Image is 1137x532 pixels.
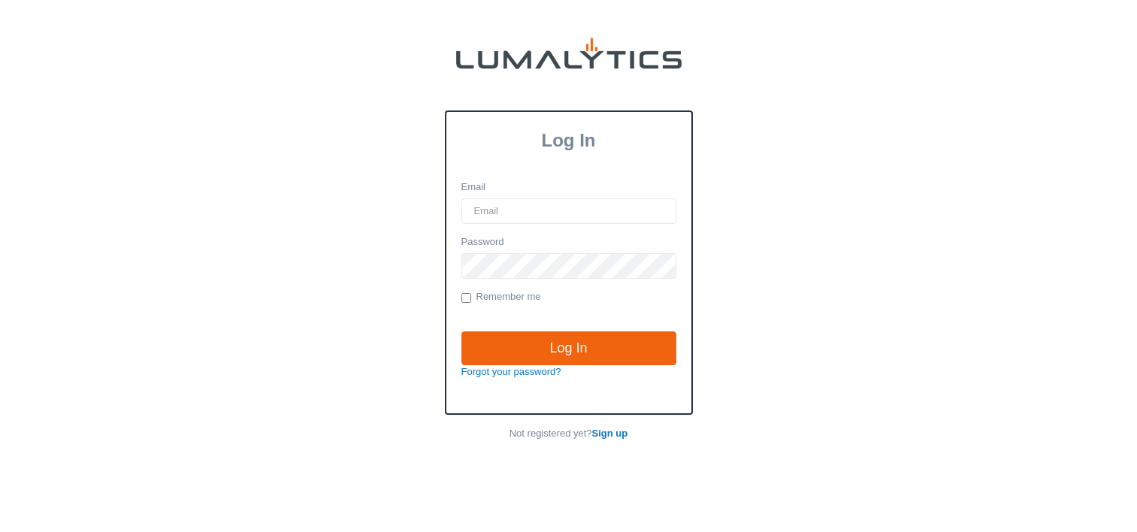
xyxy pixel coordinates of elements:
[461,198,676,224] input: Email
[461,235,504,249] label: Password
[461,290,541,305] label: Remember me
[446,130,691,151] h3: Log In
[445,427,693,441] p: Not registered yet?
[592,428,628,439] a: Sign up
[461,331,676,366] input: Log In
[461,293,471,303] input: Remember me
[461,180,486,195] label: Email
[461,366,561,377] a: Forgot your password?
[456,38,682,69] img: lumalytics-black-e9b537c871f77d9ce8d3a6940f85695cd68c596e3f819dc492052d1098752254.png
